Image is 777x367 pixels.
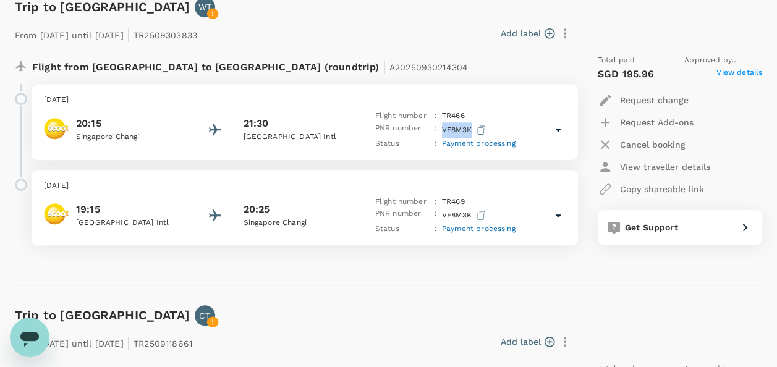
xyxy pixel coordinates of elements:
p: Flight number [375,110,430,122]
button: Copy shareable link [598,178,704,200]
span: | [382,58,386,75]
p: Copy shareable link [620,183,704,195]
p: CT [199,310,210,322]
p: Flight from [GEOGRAPHIC_DATA] to [GEOGRAPHIC_DATA] (roundtrip) [32,54,468,77]
p: [GEOGRAPHIC_DATA] Intl [76,217,187,229]
p: [DATE] [44,180,566,192]
p: VF8M3K [442,208,488,223]
h6: Trip to [GEOGRAPHIC_DATA] [15,305,190,325]
p: Cancel booking [620,138,686,151]
p: : [435,122,437,138]
span: | [127,334,130,352]
button: Request change [598,89,689,111]
p: Status [375,223,430,235]
p: Flight number [375,196,430,208]
p: View traveller details [620,161,710,173]
button: Add label [501,335,554,348]
p: : [435,223,437,235]
p: Request Add-ons [620,116,694,129]
button: Request Add-ons [598,111,694,133]
button: Add label [501,27,554,40]
p: From [DATE] until [DATE] TR2509303833 [15,22,197,44]
p: Status [375,138,430,150]
p: : [435,196,437,208]
p: From [DATE] until [DATE] TR2509118661 [15,331,192,353]
img: Scoot [44,116,69,141]
span: Payment processing [442,139,516,148]
p: Singapore Changi [243,217,354,229]
p: PNR number [375,208,430,223]
p: TR 469 [442,196,465,208]
button: Cancel booking [598,133,686,156]
p: Singapore Changi [76,131,187,143]
p: PNR number [375,122,430,138]
span: Total paid [598,54,635,67]
p: 21:30 [243,116,268,131]
p: : [435,138,437,150]
span: A20250930214304 [389,62,468,72]
p: [GEOGRAPHIC_DATA] Intl [243,131,354,143]
p: 19:15 [76,202,187,217]
p: 20:15 [76,116,187,131]
span: View details [716,67,762,82]
img: Scoot [44,201,69,226]
p: [DATE] [44,94,566,106]
iframe: Button to launch messaging window [10,318,49,357]
p: 20:25 [243,202,270,217]
p: Request change [620,94,689,106]
p: WT [198,1,211,13]
span: Payment processing [442,224,516,233]
p: SGD 195.96 [598,67,655,82]
p: : [435,110,437,122]
button: View traveller details [598,156,710,178]
span: Get Support [625,222,678,232]
span: Approved by [684,54,762,67]
span: | [127,26,130,43]
p: TR 466 [442,110,465,122]
p: VF8M3K [442,122,488,138]
p: : [435,208,437,223]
